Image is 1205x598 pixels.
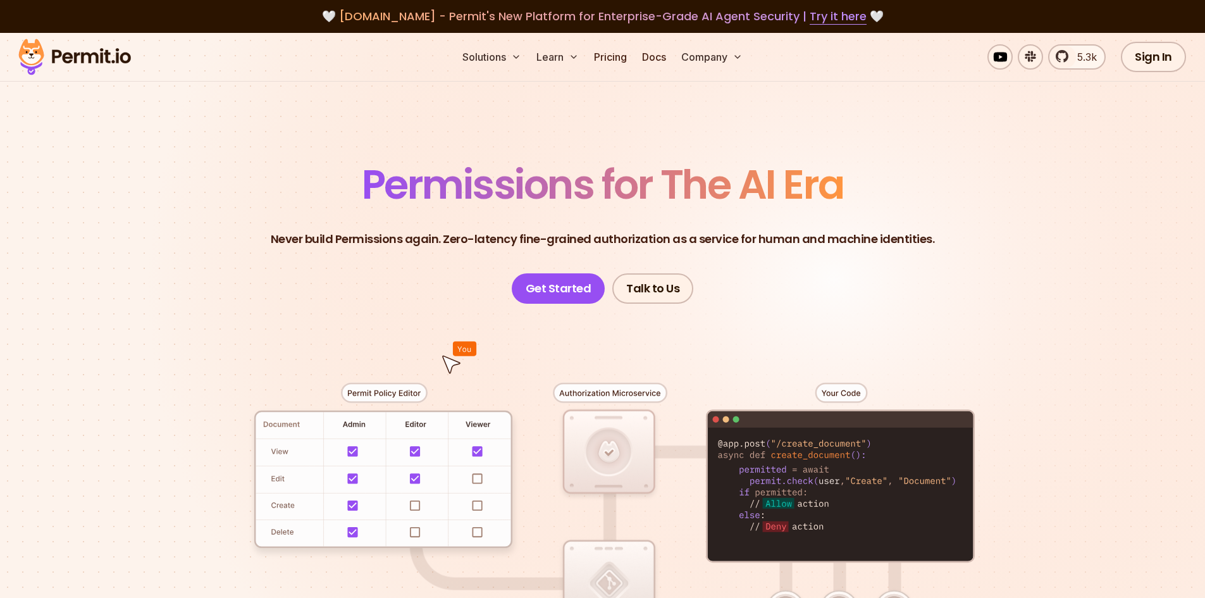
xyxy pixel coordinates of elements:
button: Learn [531,44,584,70]
button: Company [676,44,748,70]
img: Permit logo [13,35,137,78]
a: Talk to Us [612,273,693,304]
a: Docs [637,44,671,70]
span: 5.3k [1070,49,1097,65]
a: Pricing [589,44,632,70]
div: 🤍 🤍 [30,8,1175,25]
button: Solutions [457,44,526,70]
a: 5.3k [1048,44,1106,70]
a: Get Started [512,273,605,304]
a: Try it here [810,8,867,25]
span: [DOMAIN_NAME] - Permit's New Platform for Enterprise-Grade AI Agent Security | [339,8,867,24]
a: Sign In [1121,42,1186,72]
span: Permissions for The AI Era [362,156,844,213]
p: Never build Permissions again. Zero-latency fine-grained authorization as a service for human and... [271,230,935,248]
